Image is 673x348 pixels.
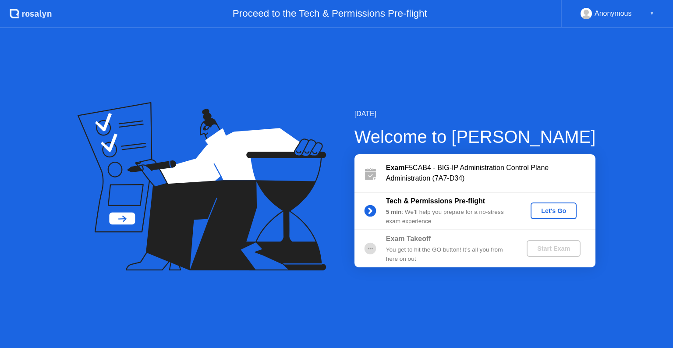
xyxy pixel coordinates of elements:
div: ▼ [650,8,654,19]
div: F5CAB4 - BIG-IP Administration Control Plane Administration (7A7-D34) [386,163,595,184]
b: Tech & Permissions Pre-flight [386,197,485,205]
div: : We’ll help you prepare for a no-stress exam experience [386,208,512,226]
div: Welcome to [PERSON_NAME] [354,124,596,150]
div: Anonymous [595,8,632,19]
button: Let's Go [531,202,577,219]
div: [DATE] [354,109,596,119]
div: Let's Go [534,207,573,214]
b: 5 min [386,209,402,215]
b: Exam [386,164,405,171]
b: Exam Takeoff [386,235,431,242]
button: Start Exam [527,240,581,257]
div: You get to hit the GO button! It’s all you from here on out [386,245,512,263]
div: Start Exam [530,245,577,252]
